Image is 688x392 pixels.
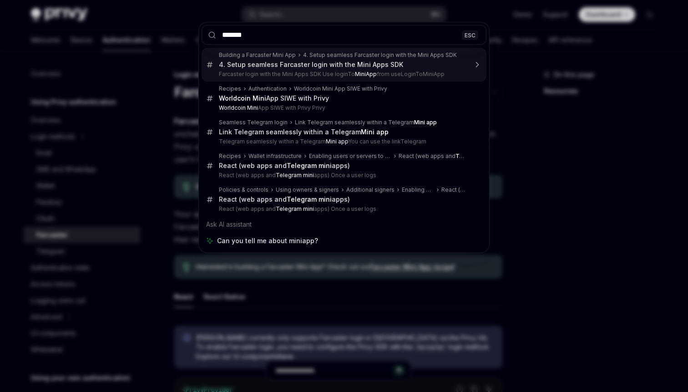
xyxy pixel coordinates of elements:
[287,162,332,169] b: Telegram mini
[219,119,288,126] div: Seamless Telegram login
[219,128,389,136] div: Link Telegram seamlessly within a Telegram
[219,51,296,59] div: Building a Farcaster Mini App
[309,153,391,160] div: Enabling users or servers to execute transactions
[219,104,258,111] b: Worldcoin Mini
[248,85,287,92] div: Authentication
[414,119,437,126] b: Mini app
[326,138,348,145] b: Mini app
[303,51,457,59] div: 4. Setup seamless Farcaster login with the Mini Apps SDK
[219,61,403,69] div: 4. Setup seamless Farcaster login with the Mini Apps SDK
[219,85,241,92] div: Recipes
[217,236,318,245] span: Can you tell me about miniapp?
[219,186,268,193] div: Policies & controls
[361,128,389,136] b: Mini app
[219,162,350,170] div: React (web apps and apps)
[294,85,387,92] div: Worldcoin Mini App SIWE with Privy
[219,71,467,78] p: Farcaster login with the Mini Apps SDK Use loginTo from useLoginToMiniApp
[219,153,241,160] div: Recipes
[295,119,437,126] div: Link Telegram seamlessly within a Telegram
[399,153,467,160] div: React (web apps and apps)
[219,104,467,112] p: App SIWE with Privy Privy
[248,153,302,160] div: Wallet infrastructure
[455,153,494,159] b: Telegram mini
[287,195,332,203] b: Telegram mini
[202,216,486,233] div: Ask AI assistant
[219,94,266,102] b: Worldcoin Mini
[441,186,467,193] div: React (web apps and apps)
[276,205,314,212] b: Telegram mini
[355,71,377,77] b: MiniApp
[219,138,467,145] p: Telegram seamlessly within a Telegram You can use the linkTelegram
[462,30,478,40] div: ESC
[276,172,314,178] b: Telegram mini
[276,186,339,193] div: Using owners & signers
[346,186,395,193] div: Additional signers
[402,186,434,193] div: Enabling users or servers to execute transactions
[219,205,467,213] p: React (web apps and apps) Once a user logs
[219,172,467,179] p: React (web apps and apps) Once a user logs
[219,195,350,204] div: React (web apps and apps)
[219,94,329,102] div: App SIWE with Privy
